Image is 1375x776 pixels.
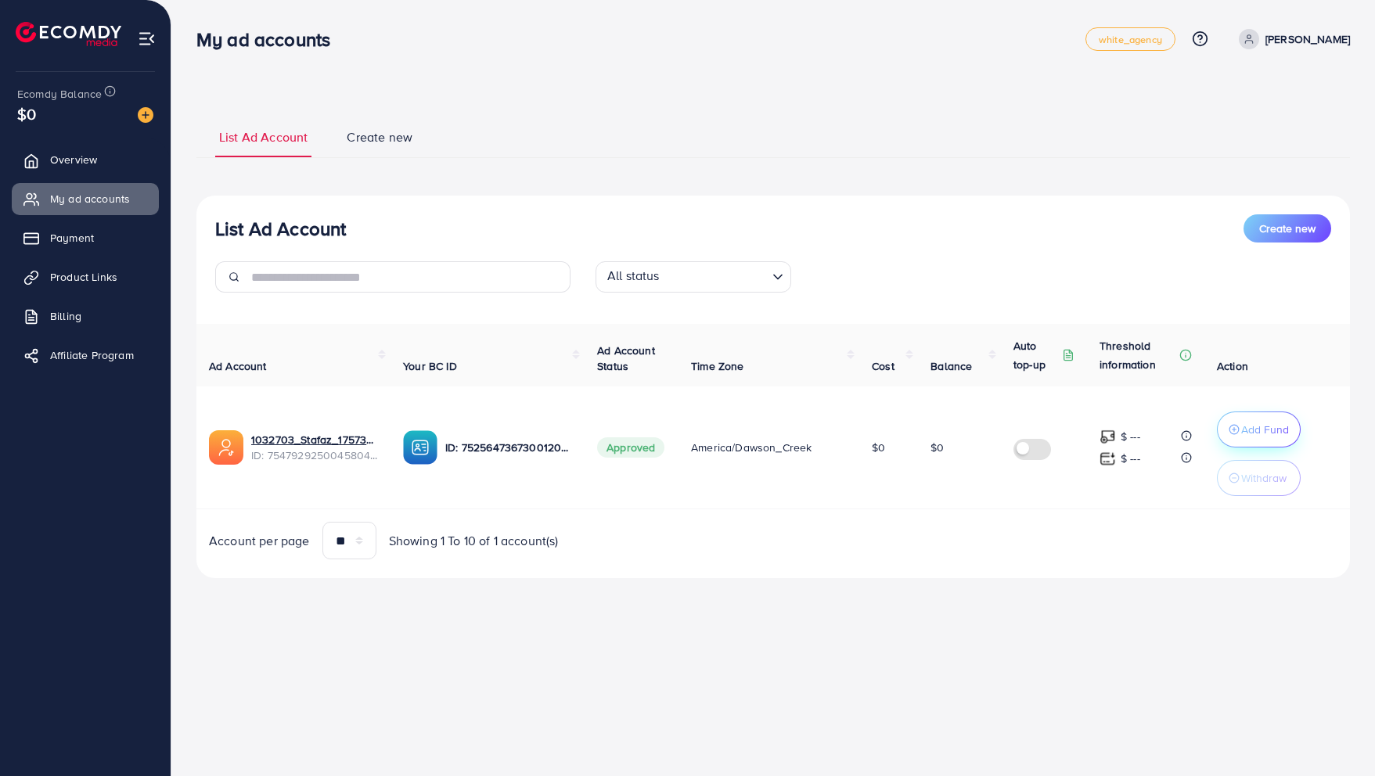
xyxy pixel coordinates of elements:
[872,440,885,455] span: $0
[389,532,559,550] span: Showing 1 To 10 of 1 account(s)
[219,128,308,146] span: List Ad Account
[251,447,378,463] span: ID: 7547929250045804552
[1121,449,1140,468] p: $ ---
[50,347,134,363] span: Affiliate Program
[1259,221,1316,236] span: Create new
[209,430,243,465] img: ic-ads-acc.e4c84228.svg
[50,308,81,324] span: Billing
[50,191,130,207] span: My ad accounts
[16,22,121,46] img: logo
[1100,451,1116,467] img: top-up amount
[215,217,346,240] h3: List Ad Account
[1217,460,1301,496] button: Withdraw
[12,261,159,293] a: Product Links
[12,144,159,175] a: Overview
[138,107,153,123] img: image
[209,358,267,374] span: Ad Account
[251,432,378,447] a: 1032703_Stafaz_1757389333791
[1121,427,1140,446] p: $ ---
[12,339,159,371] a: Affiliate Program
[12,183,159,214] a: My ad accounts
[930,440,944,455] span: $0
[50,230,94,246] span: Payment
[1013,336,1059,374] p: Auto top-up
[1265,30,1350,48] p: [PERSON_NAME]
[604,264,663,289] span: All status
[403,430,437,465] img: ic-ba-acc.ded83a64.svg
[196,28,343,51] h3: My ad accounts
[691,440,812,455] span: America/Dawson_Creek
[50,152,97,167] span: Overview
[1100,336,1176,374] p: Threshold information
[930,358,972,374] span: Balance
[12,300,159,332] a: Billing
[445,438,572,457] p: ID: 7525647367300120593
[1241,469,1287,487] p: Withdraw
[1241,420,1289,439] p: Add Fund
[1099,34,1162,45] span: white_agency
[1244,214,1331,242] button: Create new
[1100,429,1116,445] img: top-up amount
[691,358,743,374] span: Time Zone
[347,128,412,146] span: Create new
[251,432,378,464] div: <span class='underline'>1032703_Stafaz_1757389333791</span></br>7547929250045804552
[1085,27,1175,51] a: white_agency
[1217,358,1248,374] span: Action
[1308,706,1363,764] iframe: Chat
[12,222,159,253] a: Payment
[1233,29,1350,49] a: [PERSON_NAME]
[664,264,766,289] input: Search for option
[209,532,310,550] span: Account per page
[596,261,791,293] div: Search for option
[597,437,664,458] span: Approved
[50,269,117,285] span: Product Links
[138,30,156,48] img: menu
[17,86,102,102] span: Ecomdy Balance
[872,358,894,374] span: Cost
[1217,411,1301,447] button: Add Fund
[597,343,655,374] span: Ad Account Status
[403,358,457,374] span: Your BC ID
[17,102,36,125] span: $0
